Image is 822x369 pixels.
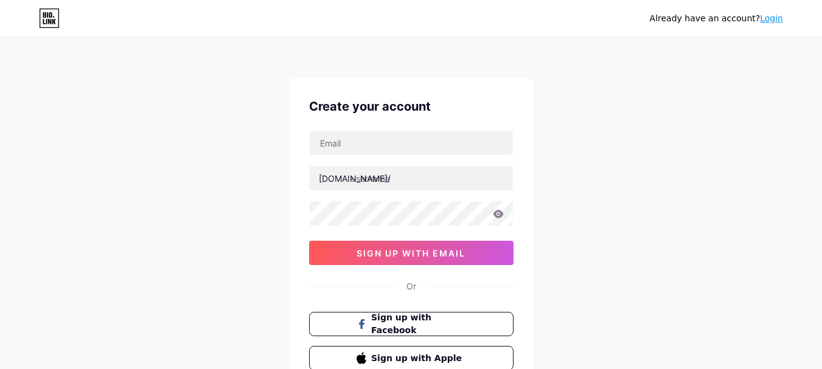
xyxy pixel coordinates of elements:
[309,241,514,265] button: sign up with email
[760,13,783,23] a: Login
[309,97,514,116] div: Create your account
[406,280,416,292] div: Or
[371,352,465,365] span: Sign up with Apple
[310,131,513,155] input: Email
[357,248,465,258] span: sign up with email
[319,172,391,185] div: [DOMAIN_NAME]/
[650,12,783,25] div: Already have an account?
[371,311,465,337] span: Sign up with Facebook
[309,312,514,336] button: Sign up with Facebook
[310,166,513,190] input: username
